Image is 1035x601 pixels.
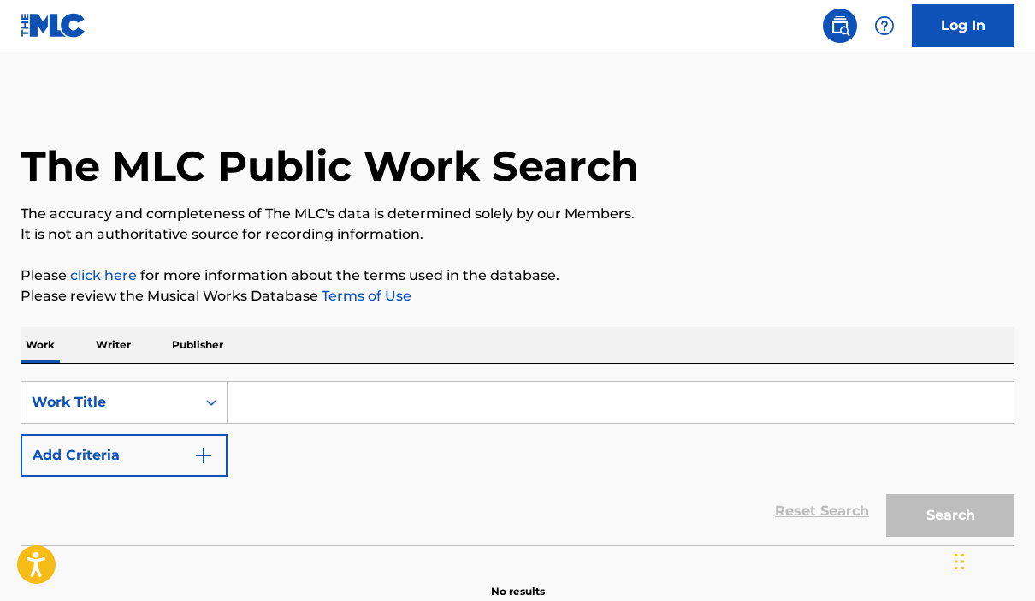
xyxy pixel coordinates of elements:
p: Writer [91,327,136,363]
div: Help [867,9,902,43]
div: Work Title [32,392,186,413]
p: The accuracy and completeness of The MLC's data is determined solely by our Members. [21,204,1014,224]
p: Please review the Musical Works Database [21,286,1014,306]
p: No results [491,563,545,599]
iframe: Chat Widget [949,519,1035,601]
form: Search Form [21,381,1014,545]
p: Publisher [167,327,228,363]
a: Terms of Use [318,288,411,304]
p: Please for more information about the terms used in the database. [21,265,1014,286]
p: Work [21,327,60,363]
button: Add Criteria [21,434,228,477]
a: Log In [912,4,1014,47]
p: It is not an authoritative source for recording information. [21,224,1014,245]
img: search [830,15,850,36]
img: 9d2ae6d4665cec9f34b9.svg [193,445,214,466]
img: help [874,15,895,36]
div: Drag [955,536,965,587]
a: Public Search [823,9,857,43]
a: click here [70,267,137,283]
h1: The MLC Public Work Search [21,140,639,192]
img: MLC Logo [21,13,86,38]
